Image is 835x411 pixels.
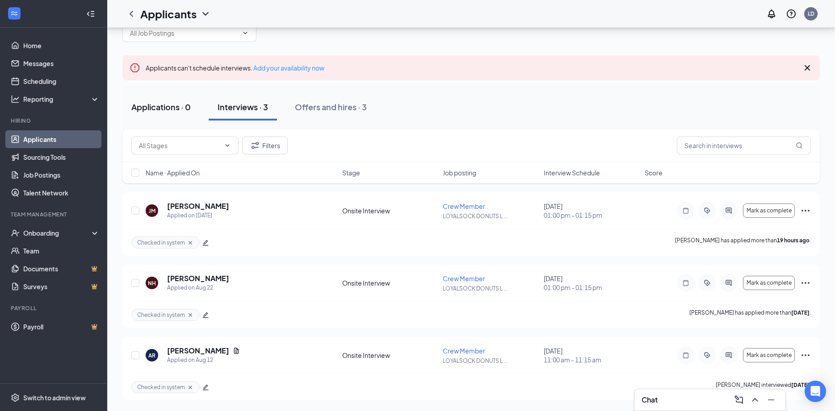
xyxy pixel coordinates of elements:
h5: [PERSON_NAME] [167,346,229,356]
p: LOYALSOCK DONUTS L ... [443,357,538,365]
svg: Note [680,352,691,359]
svg: Settings [11,393,20,402]
span: Mark as complete [747,352,792,358]
div: Open Intercom Messenger [805,381,826,402]
p: [PERSON_NAME] interviewed . [716,381,811,393]
span: Score [645,168,663,177]
div: Onsite Interview [342,351,438,360]
svg: ActiveTag [702,207,713,214]
button: Minimize [764,393,778,407]
input: All Job Postings [130,28,238,38]
svg: ActiveTag [702,352,713,359]
span: Crew Member [443,202,485,210]
svg: Error [130,62,140,73]
p: LOYALSOCK DONUTS L ... [443,212,538,220]
span: edit [202,240,209,246]
span: Mark as complete [747,280,792,286]
svg: ChevronDown [242,29,249,37]
h1: Applicants [140,6,197,21]
div: Interviews · 3 [218,101,268,112]
b: [DATE] [791,309,810,316]
p: [PERSON_NAME] has applied more than . [689,309,811,321]
div: Applied on [DATE] [167,211,229,220]
svg: WorkstreamLogo [10,9,19,18]
span: Checked in system [137,383,185,391]
span: 01:00 pm - 01:15 pm [544,211,639,220]
span: Checked in system [137,311,185,319]
span: Name · Applied On [146,168,200,177]
div: Offers and hires · 3 [295,101,367,112]
h5: [PERSON_NAME] [167,201,229,211]
button: ChevronUp [748,393,762,407]
div: NH [148,279,156,287]
svg: ActiveTag [702,279,713,286]
a: SurveysCrown [23,278,100,295]
div: Applications · 0 [131,101,191,112]
svg: Note [680,207,691,214]
h5: [PERSON_NAME] [167,274,229,283]
svg: Note [680,279,691,286]
a: Messages [23,54,100,72]
button: Mark as complete [743,348,795,362]
p: LOYALSOCK DONUTS L ... [443,285,538,292]
div: Onsite Interview [342,206,438,215]
svg: Ellipses [800,350,811,361]
svg: Notifications [766,8,777,19]
svg: ChevronLeft [126,8,137,19]
input: All Stages [139,141,220,150]
svg: Ellipses [800,205,811,216]
p: [PERSON_NAME] has applied more than . [675,237,811,249]
button: Filter Filters [242,137,288,154]
div: JM [149,207,155,215]
span: Crew Member [443,274,485,282]
div: LD [808,10,814,17]
div: Applied on Aug 22 [167,283,229,292]
svg: Collapse [86,9,95,18]
svg: ChevronUp [750,394,760,405]
svg: Cross [187,311,194,319]
span: Applicants can't schedule interviews. [146,64,324,72]
button: Mark as complete [743,276,795,290]
span: edit [202,384,209,390]
button: ComposeMessage [732,393,746,407]
a: PayrollCrown [23,318,100,336]
span: Crew Member [443,347,485,355]
div: Switch to admin view [23,393,86,402]
div: Applied on Aug 12 [167,356,240,365]
svg: ComposeMessage [734,394,744,405]
svg: ActiveChat [723,279,734,286]
div: Payroll [11,304,98,312]
svg: ActiveChat [723,352,734,359]
h3: Chat [642,395,658,405]
span: edit [202,312,209,318]
div: Onboarding [23,228,92,237]
div: [DATE] [544,274,639,292]
svg: ChevronDown [200,8,211,19]
button: Mark as complete [743,203,795,218]
svg: Cross [187,239,194,246]
svg: Cross [802,62,813,73]
svg: ChevronDown [224,142,231,149]
svg: Document [233,347,240,354]
a: Add your availability now [253,64,324,72]
svg: UserCheck [11,228,20,237]
a: DocumentsCrown [23,260,100,278]
svg: Minimize [766,394,776,405]
a: Home [23,37,100,54]
b: [DATE] [791,382,810,388]
span: 11:00 am - 11:15 am [544,355,639,364]
span: Interview Schedule [544,168,600,177]
span: 01:00 pm - 01:15 pm [544,283,639,292]
div: AR [148,352,155,359]
a: Talent Network [23,184,100,202]
span: Checked in system [137,239,185,246]
input: Search in interviews [677,137,811,154]
div: Onsite Interview [342,278,438,287]
svg: ActiveChat [723,207,734,214]
div: Hiring [11,117,98,125]
span: Mark as complete [747,208,792,214]
a: Scheduling [23,72,100,90]
a: Team [23,242,100,260]
a: Job Postings [23,166,100,184]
